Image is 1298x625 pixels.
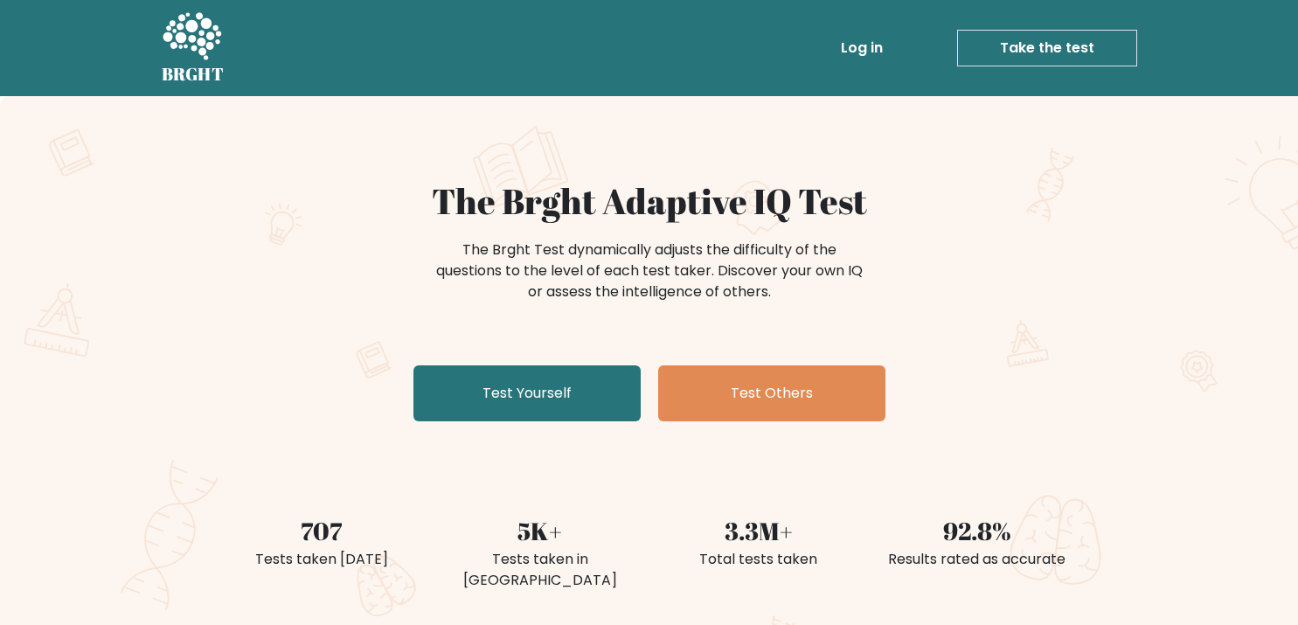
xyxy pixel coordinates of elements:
[223,512,420,549] div: 707
[431,240,868,302] div: The Brght Test dynamically adjusts the difficulty of the questions to the level of each test take...
[658,365,885,421] a: Test Others
[660,549,857,570] div: Total tests taken
[660,512,857,549] div: 3.3M+
[413,365,641,421] a: Test Yourself
[878,549,1076,570] div: Results rated as accurate
[441,549,639,591] div: Tests taken in [GEOGRAPHIC_DATA]
[223,180,1076,222] h1: The Brght Adaptive IQ Test
[878,512,1076,549] div: 92.8%
[834,31,890,66] a: Log in
[162,64,225,85] h5: BRGHT
[162,7,225,89] a: BRGHT
[223,549,420,570] div: Tests taken [DATE]
[441,512,639,549] div: 5K+
[957,30,1137,66] a: Take the test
